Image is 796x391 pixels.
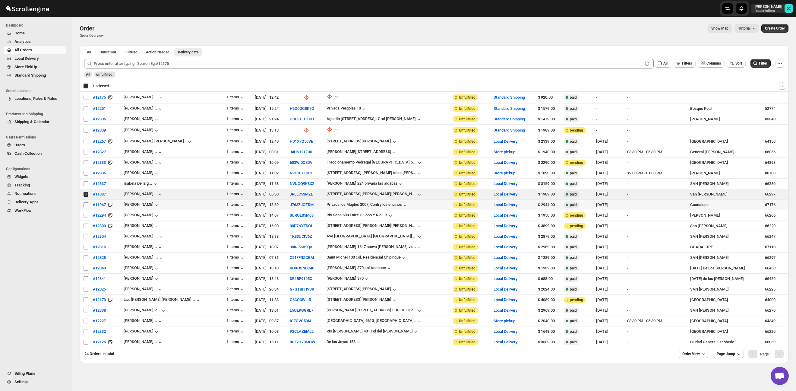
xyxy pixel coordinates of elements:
[124,213,160,219] button: [PERSON_NAME]
[290,150,312,154] button: J4HS121Z30
[226,329,245,335] button: 1 items
[89,93,109,102] button: #12175
[89,189,109,199] button: #11887
[4,189,66,198] button: Notifications
[14,200,39,204] span: Delivery Apps
[290,276,312,281] button: SB1BF9105Q
[327,170,422,176] button: [STREET_ADDRESS] [PERSON_NAME] secc [PERSON_NAME]
[89,327,109,336] button: #12332
[494,276,517,281] button: Local Delivery
[124,95,164,101] button: [PERSON_NAME] ...
[89,242,109,252] button: #12316
[226,255,245,261] button: 1 items
[327,244,422,250] button: [PERSON_NAME] 1647 nueva [PERSON_NAME] vista
[327,339,355,344] div: De las Joyas 153
[494,308,517,313] button: Local Delivery
[4,141,66,149] button: Users
[93,106,106,112] span: #12251
[124,160,157,164] div: [PERSON_NAME]...
[124,181,152,186] div: Isabela De la g...
[327,170,416,175] div: [STREET_ADDRESS] [PERSON_NAME] secc [PERSON_NAME]
[146,50,169,55] span: Action Needed
[93,191,106,197] span: #11887
[93,160,106,166] span: #12333
[494,213,517,218] button: Local Delivery
[226,192,245,198] div: 1 items
[327,116,416,121] div: Agustin [STREET_ADDRESS]. Gral [PERSON_NAME]
[682,61,692,65] span: Filters
[494,202,517,207] button: Local Delivery
[290,287,314,291] button: G7GTBFHVSK
[124,223,160,229] button: [PERSON_NAME]
[706,61,721,65] span: Columns
[125,50,137,55] span: Fulfilled
[89,263,109,273] button: #12340
[226,170,245,176] div: 1 items
[4,29,66,37] button: Home
[89,158,109,167] button: #12333
[226,213,245,219] button: 1 items
[226,139,245,145] div: 1 items
[327,202,408,208] button: Privada los Maples 2007, Contry los encinos
[124,339,157,344] div: [PERSON_NAME]...
[226,106,245,112] div: 1 items
[765,26,785,31] span: Create Order
[711,26,728,31] span: Show Map
[727,59,746,68] button: Sort
[327,149,391,154] div: [PERSON_NAME][STREET_ADDRESS]
[226,265,245,272] button: 1 items
[327,308,422,314] button: [PERSON_NAME][STREET_ADDRESS] LOS COLORINES SAN [PERSON_NAME]
[494,224,517,228] button: Local Delivery
[124,128,160,134] button: [PERSON_NAME]
[89,104,109,113] button: #12251
[327,139,391,143] div: [STREET_ADDRESS][PERSON_NAME]
[89,147,109,157] button: #12327
[93,149,106,155] span: #12327
[124,318,157,323] div: [PERSON_NAME]...
[713,350,744,358] button: Page Jump
[124,192,157,196] div: [PERSON_NAME]...
[124,170,160,176] div: [PERSON_NAME]
[327,329,413,333] div: Rio [PERSON_NAME] 401 col del [PERSON_NAME]
[226,234,245,240] div: 1 items
[494,297,517,302] button: Local Delivery
[124,128,153,132] div: [PERSON_NAME]
[327,106,361,110] div: Privada Pergolas 10
[124,244,157,249] div: [PERSON_NAME]...
[290,171,313,175] button: N9T1L7ZSFK
[226,223,245,229] div: 1 items
[494,117,525,121] button: Standard Shipping
[124,95,158,99] div: [PERSON_NAME] ...
[226,287,245,293] button: 2 items
[290,202,314,207] button: J763ZJOZRM
[124,202,160,208] div: [PERSON_NAME]
[494,329,517,334] button: Local Delivery
[494,319,515,323] button: Store pickup
[14,143,25,147] span: Users
[327,276,370,282] button: [PERSON_NAME] 370
[124,116,160,122] button: [PERSON_NAME]
[87,50,91,55] span: All
[4,181,66,189] button: Tracking
[327,192,422,198] button: [STREET_ADDRESS][PERSON_NAME][PERSON_NAME]
[226,308,245,314] div: 1 items
[89,126,109,135] button: #12339
[771,367,789,385] div: Open chat
[327,192,416,196] div: [STREET_ADDRESS][PERSON_NAME][PERSON_NAME]
[89,179,109,189] button: #12337
[327,329,419,335] button: Rio [PERSON_NAME] 401 col del [PERSON_NAME]
[494,139,517,144] button: Local Delivery
[124,329,160,335] button: [PERSON_NAME]
[124,234,164,240] button: [PERSON_NAME] ...
[327,318,422,324] button: [GEOGRAPHIC_DATA] 6610, [GEOGRAPHIC_DATA][PERSON_NAME] sector
[738,26,750,30] span: Tutorial
[750,59,771,68] button: Filter
[5,1,50,16] img: ScrollEngine
[4,118,66,126] button: Shipping & Calendar
[226,149,245,155] div: 1 items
